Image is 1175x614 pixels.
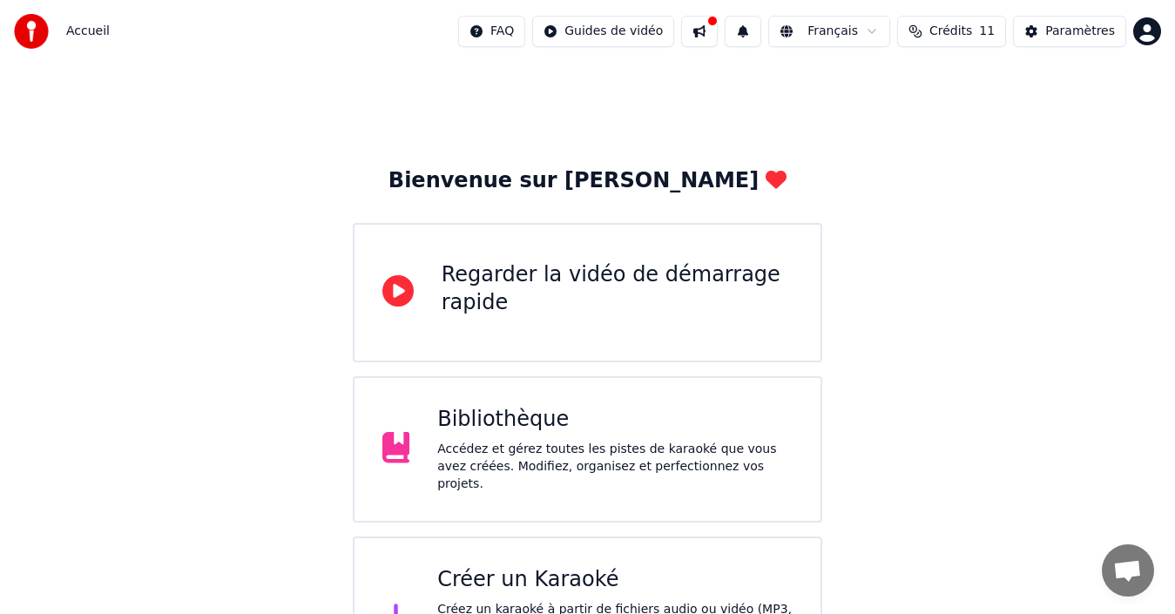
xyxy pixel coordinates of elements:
button: Guides de vidéo [532,16,674,47]
div: Créer un Karaoké [437,566,793,594]
div: Regarder la vidéo de démarrage rapide [442,261,793,317]
span: Accueil [66,23,110,40]
div: Paramètres [1045,23,1115,40]
span: 11 [979,23,995,40]
div: Accédez et gérez toutes les pistes de karaoké que vous avez créées. Modifiez, organisez et perfec... [437,441,793,493]
button: Paramètres [1013,16,1126,47]
img: youka [14,14,49,49]
div: Bienvenue sur [PERSON_NAME] [388,167,787,195]
span: Crédits [929,23,972,40]
button: Crédits11 [897,16,1006,47]
button: FAQ [458,16,525,47]
div: Bibliothèque [437,406,793,434]
nav: breadcrumb [66,23,110,40]
a: Ouvrir le chat [1102,544,1154,597]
